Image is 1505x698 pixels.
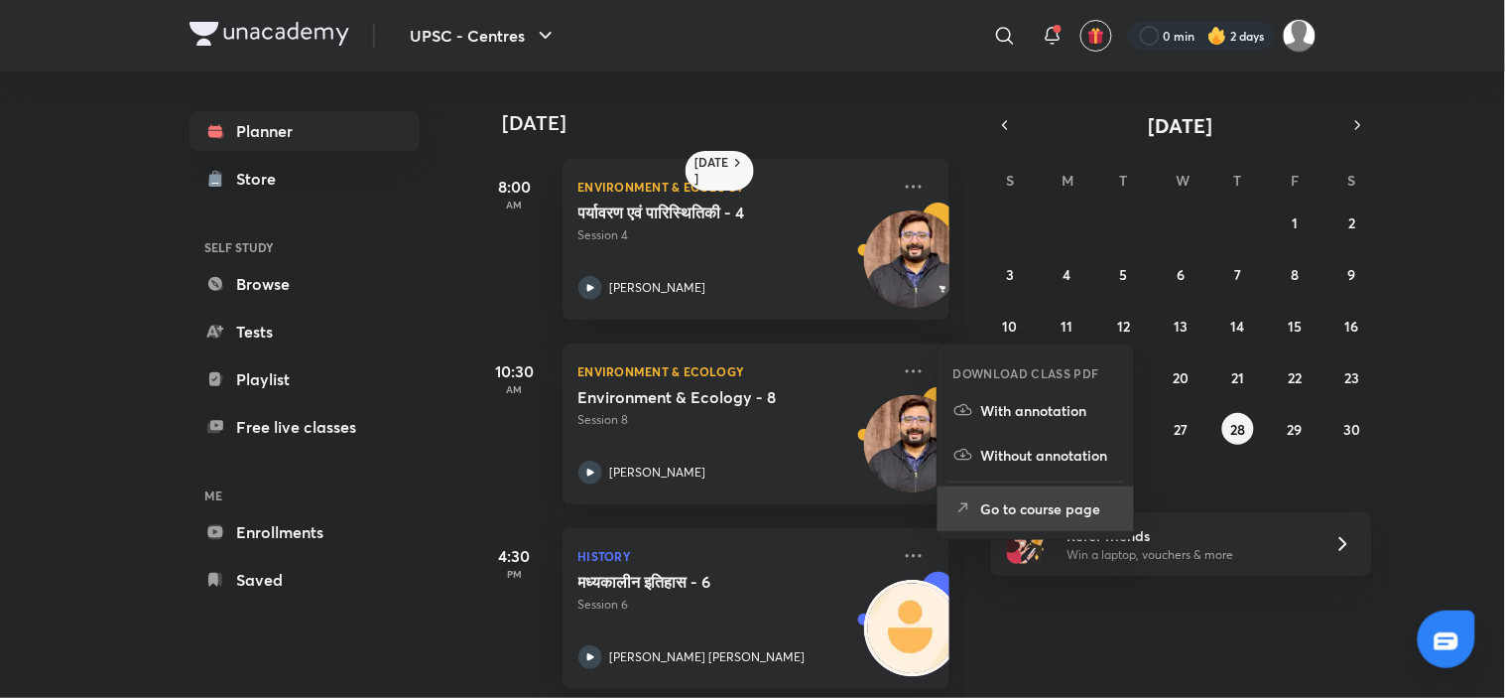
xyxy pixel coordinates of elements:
abbr: August 4, 2025 [1064,265,1071,284]
h6: Refer friends [1066,525,1311,546]
img: Abhijeet Srivastav [1283,19,1317,53]
a: Store [189,159,420,199]
a: Free live classes [189,407,420,447]
button: August 15, 2025 [1279,310,1311,342]
h6: ME [189,479,420,512]
abbr: Monday [1063,171,1074,190]
button: August 16, 2025 [1336,310,1368,342]
abbr: August 11, 2025 [1062,317,1073,336]
p: Win a laptop, vouchers & more [1066,546,1311,564]
p: History [578,544,890,568]
button: UPSC - Centres [399,16,569,56]
button: August 12, 2025 [1108,310,1140,342]
h4: [DATE] [503,111,969,135]
p: [PERSON_NAME] [610,279,706,297]
h6: SELF STUDY [189,230,420,264]
p: Environment & Ecology [578,175,890,199]
a: Tests [189,312,420,351]
p: With annotation [981,400,1118,421]
img: avatar [1087,27,1105,45]
span: [DATE] [1149,112,1213,139]
a: Planner [189,111,420,151]
button: August 1, 2025 [1279,207,1311,238]
a: Saved [189,560,420,600]
button: August 6, 2025 [1165,258,1196,290]
button: August 11, 2025 [1052,310,1083,342]
img: streak [1207,26,1227,46]
abbr: August 8, 2025 [1291,265,1299,284]
abbr: August 9, 2025 [1348,265,1356,284]
abbr: August 29, 2025 [1288,420,1303,439]
button: August 23, 2025 [1336,361,1368,393]
h5: 10:30 [475,359,555,383]
h5: पर्यावरण एवं पारिस्थितिकी - 4 [578,203,825,222]
abbr: Sunday [1006,171,1014,190]
abbr: August 10, 2025 [1003,317,1018,336]
button: August 9, 2025 [1336,258,1368,290]
a: Playlist [189,359,420,399]
p: [PERSON_NAME] [PERSON_NAME] [610,648,806,666]
p: Without annotation [981,445,1118,466]
abbr: August 6, 2025 [1177,265,1185,284]
abbr: August 27, 2025 [1174,420,1188,439]
button: August 27, 2025 [1165,413,1196,445]
button: August 22, 2025 [1279,361,1311,393]
button: August 21, 2025 [1222,361,1254,393]
abbr: Thursday [1234,171,1242,190]
h5: 8:00 [475,175,555,199]
h5: 4:30 [475,544,555,568]
button: August 13, 2025 [1165,310,1196,342]
p: Environment & Ecology [578,359,890,383]
button: August 7, 2025 [1222,258,1254,290]
p: AM [475,383,555,395]
button: August 4, 2025 [1052,258,1083,290]
img: referral [1007,524,1047,564]
button: August 10, 2025 [994,310,1026,342]
h5: मध्यकालीन इतिहास - 6 [578,572,825,592]
abbr: August 13, 2025 [1174,317,1188,336]
button: August 20, 2025 [1165,361,1196,393]
abbr: August 20, 2025 [1173,368,1189,387]
button: August 28, 2025 [1222,413,1254,445]
abbr: August 30, 2025 [1343,420,1360,439]
abbr: Friday [1291,171,1299,190]
abbr: August 1, 2025 [1292,213,1298,232]
button: August 29, 2025 [1279,413,1311,445]
abbr: August 23, 2025 [1344,368,1359,387]
abbr: August 22, 2025 [1288,368,1302,387]
h5: Environment & Ecology - 8 [578,387,825,407]
p: [PERSON_NAME] [610,464,706,482]
abbr: August 28, 2025 [1230,420,1245,439]
a: Company Logo [189,22,349,51]
p: Session 8 [578,411,890,429]
p: PM [475,568,555,580]
button: August 2, 2025 [1336,207,1368,238]
abbr: August 15, 2025 [1288,317,1302,336]
button: August 30, 2025 [1336,413,1368,445]
abbr: August 12, 2025 [1118,317,1131,336]
button: August 8, 2025 [1279,258,1311,290]
abbr: Saturday [1348,171,1356,190]
p: Go to course page [981,498,1118,519]
h6: [DATE] [695,155,730,187]
abbr: August 5, 2025 [1120,265,1128,284]
button: avatar [1080,20,1112,52]
abbr: Tuesday [1120,171,1128,190]
p: AM [475,199,555,210]
a: Browse [189,264,420,304]
h6: DOWNLOAD CLASS PDF [953,364,1099,382]
abbr: August 7, 2025 [1234,265,1241,284]
abbr: Wednesday [1176,171,1190,190]
abbr: August 21, 2025 [1231,368,1244,387]
p: Session 4 [578,226,890,244]
div: Store [237,167,289,191]
button: [DATE] [1019,111,1344,139]
abbr: August 14, 2025 [1231,317,1245,336]
button: August 14, 2025 [1222,310,1254,342]
button: August 5, 2025 [1108,258,1140,290]
p: Session 6 [578,596,890,614]
abbr: August 16, 2025 [1345,317,1359,336]
abbr: August 3, 2025 [1006,265,1014,284]
img: Company Logo [189,22,349,46]
button: August 3, 2025 [994,258,1026,290]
